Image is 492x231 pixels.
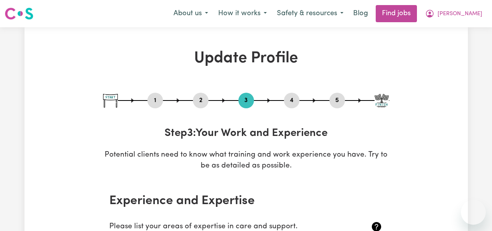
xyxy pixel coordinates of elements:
[438,10,482,18] span: [PERSON_NAME]
[109,194,383,208] h2: Experience and Expertise
[420,5,487,22] button: My Account
[5,7,33,21] img: Careseekers logo
[284,95,299,106] button: Go to step 4
[168,5,213,22] button: About us
[193,95,208,106] button: Go to step 2
[348,5,373,22] a: Blog
[329,95,345,106] button: Go to step 5
[238,95,254,106] button: Go to step 3
[213,5,272,22] button: How it works
[376,5,417,22] a: Find jobs
[103,150,389,172] p: Potential clients need to know what training and work experience you have. Try to be as detailed ...
[272,5,348,22] button: Safety & resources
[461,200,486,225] iframe: Button to launch messaging window
[103,127,389,140] h3: Step 3 : Your Work and Experience
[147,95,163,106] button: Go to step 1
[103,49,389,68] h1: Update Profile
[5,5,33,23] a: Careseekers logo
